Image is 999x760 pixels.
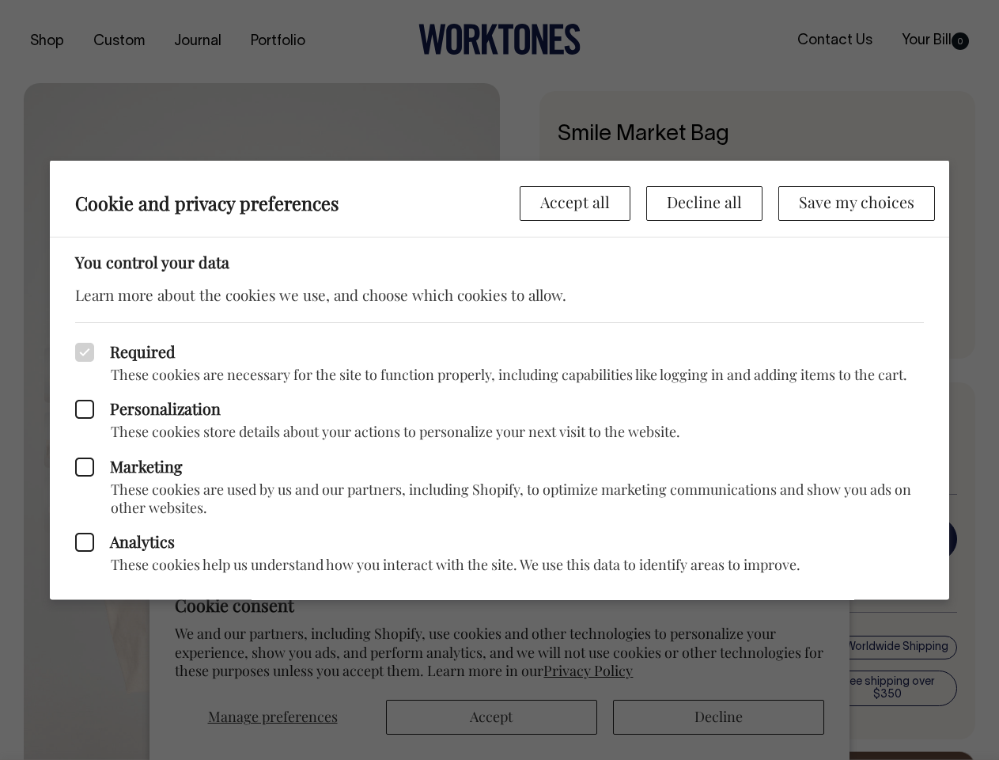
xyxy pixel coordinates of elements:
label: Marketing [75,457,924,476]
button: Decline all [646,186,762,221]
h2: Cookie and privacy preferences [75,192,520,214]
h3: You control your data [75,253,924,272]
p: These cookies help us understand how you interact with the site. We use this data to identify are... [75,556,924,574]
p: These cookies store details about your actions to personalize your next visit to the website. [75,423,924,441]
button: Accept all [520,186,630,221]
button: Save my choices [778,186,935,221]
p: Learn more about the cookies we use, and choose which cookies to allow. [75,283,924,306]
label: Required [75,342,924,361]
p: These cookies are used by us and our partners, including Shopify, to optimize marketing communica... [75,480,924,517]
label: Personalization [75,400,924,419]
p: These cookies are necessary for the site to function properly, including capabilities like loggin... [75,365,924,383]
label: Analytics [75,533,924,552]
